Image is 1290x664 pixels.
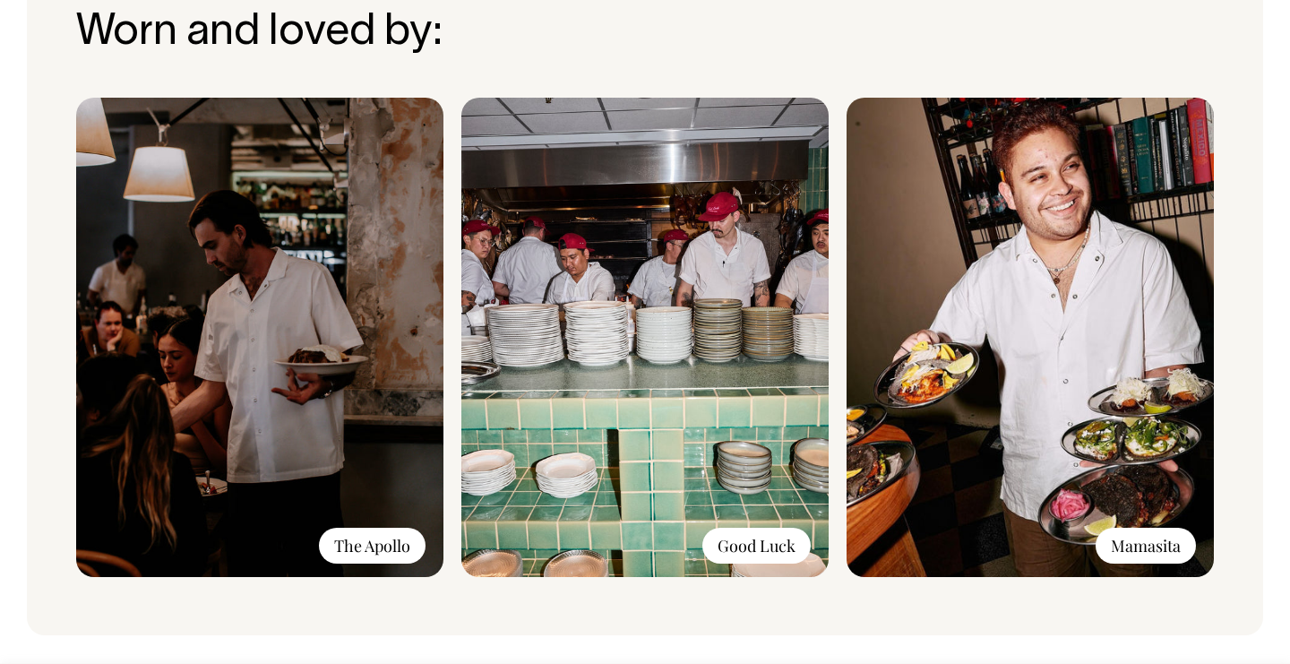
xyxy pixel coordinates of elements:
div: Good Luck [702,528,811,564]
img: AB5I8998_NikkiTo.jpg [76,98,443,577]
img: Goodluck007A9461.jpg [461,98,829,577]
img: Mamasita.jpg [847,98,1214,577]
h3: Worn and loved by: [76,10,1214,57]
div: Mamasita [1096,528,1196,564]
div: The Apollo [319,528,426,564]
